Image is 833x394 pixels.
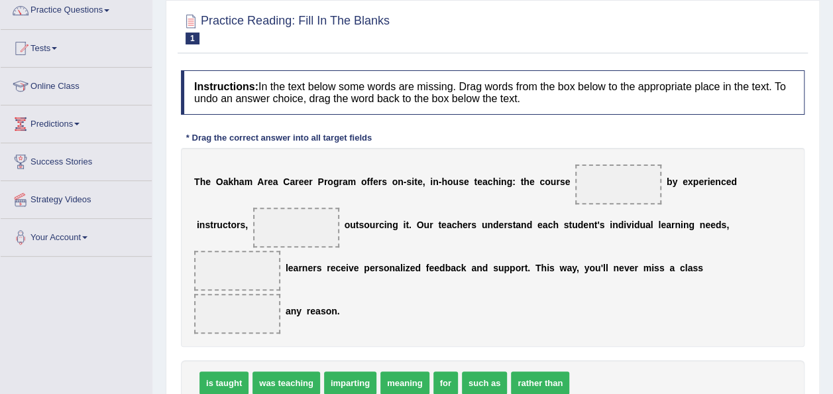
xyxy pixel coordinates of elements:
[324,176,327,187] b: r
[370,220,376,230] b: u
[512,176,516,187] b: :
[643,263,651,273] b: m
[426,263,429,273] b: f
[410,263,416,273] b: e
[595,263,601,273] b: u
[474,176,477,187] b: t
[572,263,577,273] b: y
[645,220,651,230] b: a
[658,220,661,230] b: l
[471,263,476,273] b: a
[409,220,412,230] b: .
[687,263,693,273] b: a
[456,263,461,273] b: c
[577,263,579,273] b: ,
[434,263,439,273] b: e
[488,176,493,187] b: c
[471,220,476,230] b: s
[286,306,291,316] b: a
[429,263,434,273] b: e
[245,176,252,187] b: m
[302,263,308,273] b: n
[553,220,559,230] b: h
[600,220,605,230] b: s
[600,263,602,273] b: '
[349,263,354,273] b: v
[710,220,716,230] b: e
[715,176,721,187] b: n
[659,263,665,273] b: s
[194,176,200,187] b: T
[504,263,510,273] b: p
[693,176,699,187] b: p
[666,220,671,230] b: a
[373,176,378,187] b: e
[547,220,553,230] b: c
[613,263,619,273] b: n
[406,263,410,273] b: z
[439,176,442,187] b: -
[639,220,645,230] b: u
[612,220,618,230] b: n
[606,263,608,273] b: l
[588,220,594,230] b: n
[545,176,551,187] b: o
[524,176,529,187] b: h
[597,220,599,230] b: '
[186,33,199,44] span: 1
[716,220,722,230] b: d
[361,176,367,187] b: o
[310,306,315,316] b: e
[309,176,312,187] b: r
[341,263,346,273] b: e
[406,220,409,230] b: t
[333,176,339,187] b: g
[447,176,453,187] b: o
[498,220,504,230] b: e
[348,176,356,187] b: m
[556,176,559,187] b: r
[406,176,412,187] b: s
[508,220,513,230] b: s
[1,105,152,139] a: Predictions
[463,220,468,230] b: e
[239,176,245,187] b: a
[521,220,527,230] b: n
[181,131,377,144] div: * Drag the correct answer into all target fields
[253,208,339,247] span: Drop target
[415,263,421,273] b: d
[594,220,598,230] b: t
[671,220,675,230] b: r
[452,220,457,230] b: c
[569,220,572,230] b: t
[337,306,340,316] b: .
[512,220,516,230] b: t
[194,294,280,334] span: Drop target
[549,263,555,273] b: s
[464,176,469,187] b: e
[506,176,512,187] b: g
[626,220,632,230] b: v
[441,220,447,230] b: e
[315,306,321,316] b: a
[529,176,535,187] b: e
[295,176,298,187] b: r
[384,220,387,230] b: i
[651,220,653,230] b: l
[698,176,704,187] b: e
[672,176,677,187] b: y
[560,176,565,187] b: s
[1,181,152,214] a: Strategy Videos
[541,263,547,273] b: h
[326,306,332,316] b: o
[379,220,384,230] b: c
[619,263,624,273] b: e
[205,176,211,187] b: e
[288,263,294,273] b: e
[453,176,459,187] b: u
[704,176,707,187] b: r
[487,220,493,230] b: n
[392,220,398,230] b: g
[634,263,638,273] b: r
[721,220,726,230] b: s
